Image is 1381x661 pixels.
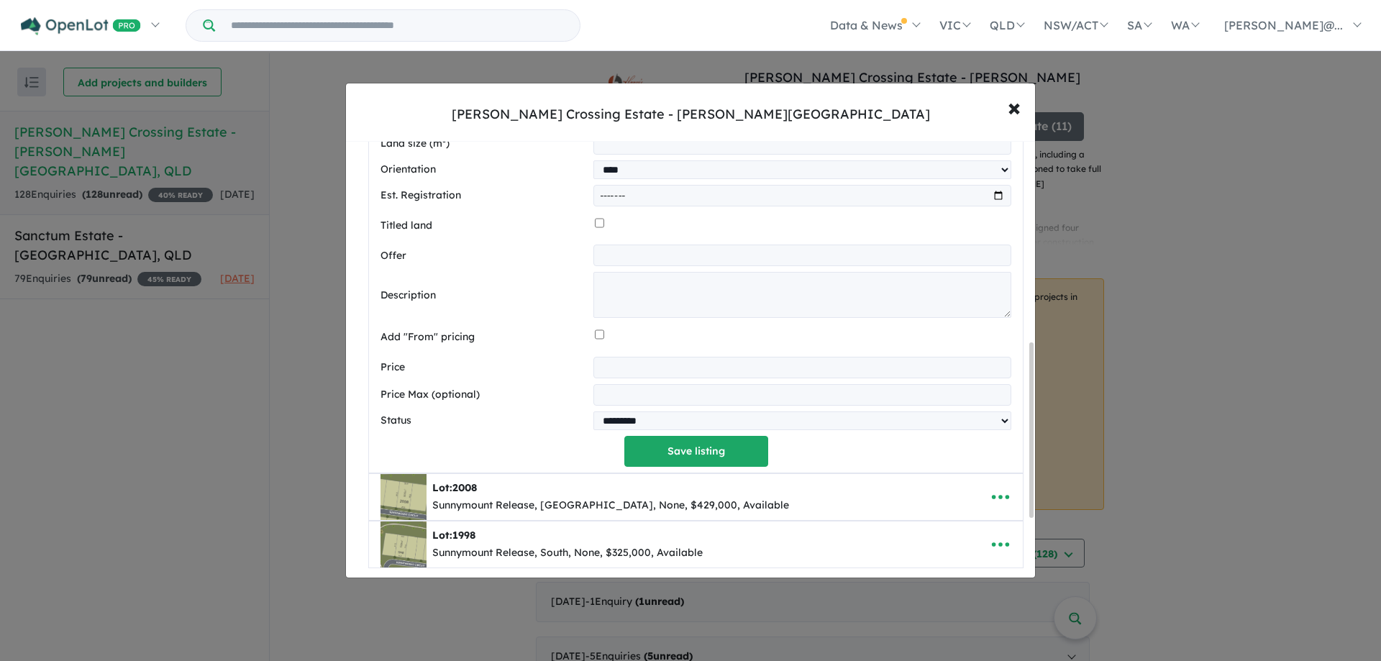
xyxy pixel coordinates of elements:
label: Orientation [380,161,588,178]
label: Est. Registration [380,187,588,204]
img: Openlot PRO Logo White [21,17,141,35]
label: Add "From" pricing [380,329,589,346]
span: 1998 [452,529,475,542]
label: Land size (m²) [380,135,588,152]
span: [PERSON_NAME]@... [1224,18,1343,32]
img: Harris%20Crossing%20Estate%20-%20Bohle%20Plains%20-%20Lot%201998___1751351090.png [380,521,427,567]
span: × [1008,91,1021,122]
button: Save listing [624,436,768,467]
label: Status [380,412,588,429]
div: [PERSON_NAME] Crossing Estate - [PERSON_NAME][GEOGRAPHIC_DATA] [452,105,930,124]
input: Try estate name, suburb, builder or developer [218,10,577,41]
div: Sunnymount Release, [GEOGRAPHIC_DATA], None, $429,000, Available [432,497,789,514]
label: Titled land [380,217,589,234]
b: Lot: [432,529,475,542]
label: Offer [380,247,588,265]
img: Harris%20Crossing%20Estate%20-%20Bohle%20Plains%20-%20Lot%202008___1740702302.png [380,474,427,520]
label: Price [380,359,588,376]
span: 2008 [452,481,477,494]
div: Sunnymount Release, South, None, $325,000, Available [432,544,703,562]
label: Description [380,287,588,304]
b: Lot: [432,481,477,494]
label: Price Max (optional) [380,386,588,404]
